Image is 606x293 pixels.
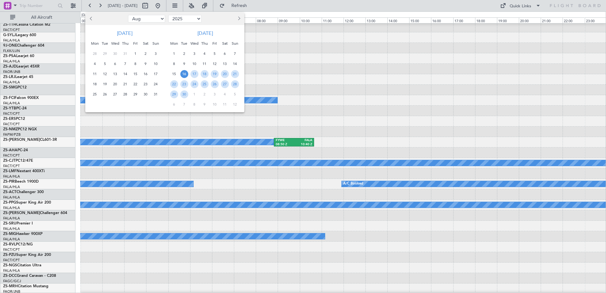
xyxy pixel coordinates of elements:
span: 27 [221,80,229,88]
span: 31 [152,90,160,98]
span: 2 [142,50,150,58]
span: 18 [201,70,209,78]
div: 3-10-2025 [210,89,220,99]
div: Tue [100,38,110,49]
div: 26-8-2025 [100,89,110,99]
div: 7-8-2025 [120,59,130,69]
span: 12 [101,70,109,78]
span: 25 [91,90,99,98]
div: 7-9-2025 [230,49,240,59]
div: 28-7-2025 [90,49,100,59]
div: 30-9-2025 [179,89,189,99]
div: Thu [199,38,210,49]
div: 5-9-2025 [210,49,220,59]
span: 11 [91,70,99,78]
span: 19 [101,80,109,88]
span: 31 [121,50,129,58]
div: 20-9-2025 [220,69,230,79]
div: 4-9-2025 [199,49,210,59]
span: 17 [152,70,160,78]
div: 17-9-2025 [189,69,199,79]
span: 9 [180,60,188,68]
div: 15-9-2025 [169,69,179,79]
span: 4 [91,60,99,68]
div: 27-9-2025 [220,79,230,89]
div: 10-9-2025 [189,59,199,69]
button: Previous month [88,14,95,24]
div: 3-8-2025 [151,49,161,59]
span: 17 [190,70,198,78]
div: Wed [189,38,199,49]
span: 13 [221,60,229,68]
div: 27-8-2025 [110,89,120,99]
div: 12-9-2025 [210,59,220,69]
div: 22-8-2025 [130,79,140,89]
div: 6-10-2025 [169,99,179,109]
div: 4-10-2025 [220,89,230,99]
div: 29-9-2025 [169,89,179,99]
button: Next month [235,14,242,24]
span: 22 [132,80,139,88]
span: 7 [121,60,129,68]
span: 28 [231,80,239,88]
span: 7 [231,50,239,58]
div: 10-8-2025 [151,59,161,69]
div: Sat [140,38,151,49]
div: 21-9-2025 [230,69,240,79]
div: 5-8-2025 [100,59,110,69]
span: 2 [180,50,188,58]
span: 5 [101,60,109,68]
span: 30 [180,90,188,98]
span: 11 [221,101,229,108]
span: 10 [152,60,160,68]
div: 7-10-2025 [179,99,189,109]
span: 15 [170,70,178,78]
div: 31-8-2025 [151,89,161,99]
div: 2-8-2025 [140,49,151,59]
div: 22-9-2025 [169,79,179,89]
span: 16 [142,70,150,78]
div: 11-8-2025 [90,69,100,79]
div: Fri [210,38,220,49]
div: 28-9-2025 [230,79,240,89]
div: Sat [220,38,230,49]
div: 8-9-2025 [169,59,179,69]
span: 7 [180,101,188,108]
div: 29-7-2025 [100,49,110,59]
div: 14-8-2025 [120,69,130,79]
div: 14-9-2025 [230,59,240,69]
div: 9-8-2025 [140,59,151,69]
span: 6 [111,60,119,68]
div: Fri [130,38,140,49]
div: 6-8-2025 [110,59,120,69]
div: 16-9-2025 [179,69,189,79]
span: 24 [190,80,198,88]
span: 5 [231,90,239,98]
span: 28 [121,90,129,98]
span: 30 [111,50,119,58]
span: 21 [231,70,239,78]
div: 16-8-2025 [140,69,151,79]
span: 14 [231,60,239,68]
span: 18 [91,80,99,88]
span: 29 [101,50,109,58]
div: 20-8-2025 [110,79,120,89]
div: 8-10-2025 [189,99,199,109]
span: 8 [190,101,198,108]
span: 9 [142,60,150,68]
span: 10 [190,60,198,68]
span: 28 [91,50,99,58]
div: 19-8-2025 [100,79,110,89]
span: 12 [231,101,239,108]
span: 26 [101,90,109,98]
div: 30-7-2025 [110,49,120,59]
span: 20 [221,70,229,78]
div: 11-9-2025 [199,59,210,69]
div: 29-8-2025 [130,89,140,99]
div: Sun [151,38,161,49]
div: Mon [169,38,179,49]
span: 20 [111,80,119,88]
div: Sun [230,38,240,49]
div: 24-8-2025 [151,79,161,89]
div: 2-10-2025 [199,89,210,99]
